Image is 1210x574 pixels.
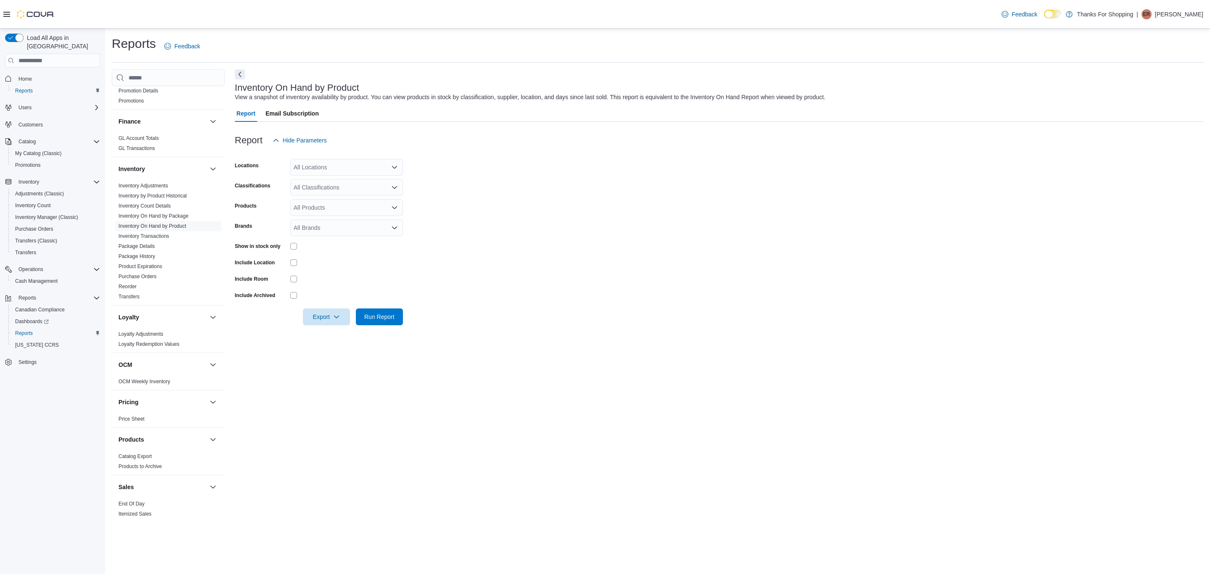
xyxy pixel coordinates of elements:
a: Settings [15,357,40,367]
a: GL Account Totals [118,135,159,141]
span: Catalog [18,138,36,145]
span: Catalog Export [118,453,152,460]
button: Hide Parameters [269,132,330,149]
button: Purchase Orders [8,223,103,235]
h3: Report [235,135,263,145]
span: Inventory [18,179,39,185]
button: Reports [8,327,103,339]
a: End Of Day [118,501,145,507]
button: Products [208,434,218,445]
label: Include Room [235,276,268,282]
span: Price Sheet [118,416,145,422]
label: Include Location [235,259,275,266]
span: Products to Archive [118,463,162,470]
div: Pricing [112,414,225,427]
h3: Loyalty [118,313,139,321]
a: Feedback [998,6,1041,23]
button: OCM [118,361,206,369]
span: Home [15,73,100,84]
a: Loyalty Redemption Values [118,341,179,347]
nav: Complex example [5,69,100,390]
button: Sales [208,482,218,492]
button: Inventory [15,177,42,187]
a: Purchase Orders [118,274,157,279]
button: Finance [118,117,206,126]
div: Inventory [112,181,225,305]
a: Inventory On Hand by Package [118,213,189,219]
a: Transfers [118,294,139,300]
button: Pricing [208,397,218,407]
button: Open list of options [391,164,398,171]
a: Cash Management [12,276,61,286]
span: My Catalog (Classic) [12,148,100,158]
span: Purchase Orders [15,226,53,232]
a: Promotions [12,160,44,170]
span: Dashboards [12,316,100,326]
a: Adjustments (Classic) [12,189,67,199]
button: Operations [15,264,47,274]
span: Cash Management [15,278,58,284]
a: Package History [118,253,155,259]
a: Canadian Compliance [12,305,68,315]
span: Inventory Transactions [118,233,169,240]
h3: Pricing [118,398,138,406]
span: Inventory Manager (Classic) [12,212,100,222]
label: Brands [235,223,252,229]
a: Purchase Orders [12,224,57,234]
span: Reports [15,87,33,94]
span: My Catalog (Classic) [15,150,62,157]
a: Transfers [12,248,39,258]
span: Inventory Count [12,200,100,211]
span: Reorder [118,283,137,290]
a: Dashboards [12,316,52,326]
button: Users [15,103,35,113]
button: Inventory [2,176,103,188]
a: Reorder [118,284,137,290]
span: Dashboards [15,318,49,325]
span: Catalog [15,137,100,147]
span: Reports [15,293,100,303]
a: Itemized Sales [118,511,152,517]
button: Pricing [118,398,206,406]
span: Cash Management [12,276,100,286]
button: Run Report [356,308,403,325]
a: Inventory On Hand by Product [118,223,186,229]
a: Inventory Manager (Classic) [12,212,82,222]
div: View a snapshot of inventory availability by product. You can view products in stock by classific... [235,93,826,102]
button: [US_STATE] CCRS [8,339,103,351]
span: GL Account Totals [118,135,159,142]
h1: Reports [112,35,156,52]
button: Loyalty [208,312,218,322]
span: Package History [118,253,155,260]
a: Inventory by Product Historical [118,193,187,199]
button: Open list of options [391,224,398,231]
span: Transfers (Classic) [15,237,57,244]
div: OCM [112,377,225,390]
span: Settings [18,359,37,366]
span: Operations [15,264,100,274]
span: Loyalty Adjustments [118,331,163,337]
button: Inventory [208,164,218,174]
span: Purchase Orders [118,273,157,280]
p: Thanks For Shopping [1077,9,1133,19]
div: Discounts & Promotions [112,76,225,109]
span: Inventory by Product Historical [118,192,187,199]
a: Reports [12,86,36,96]
span: Home [18,76,32,82]
div: Products [112,451,225,475]
span: Load All Apps in [GEOGRAPHIC_DATA] [24,34,100,50]
input: Dark Mode [1044,10,1062,18]
span: Feedback [174,42,200,50]
span: Reports [18,295,36,301]
label: Locations [235,162,259,169]
span: Inventory Count Details [118,203,171,209]
label: Include Archived [235,292,275,299]
span: Reports [12,328,100,338]
span: Canadian Compliance [12,305,100,315]
a: Feedback [161,38,203,55]
button: Cash Management [8,275,103,287]
button: Home [2,72,103,84]
span: Transfers (Classic) [12,236,100,246]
